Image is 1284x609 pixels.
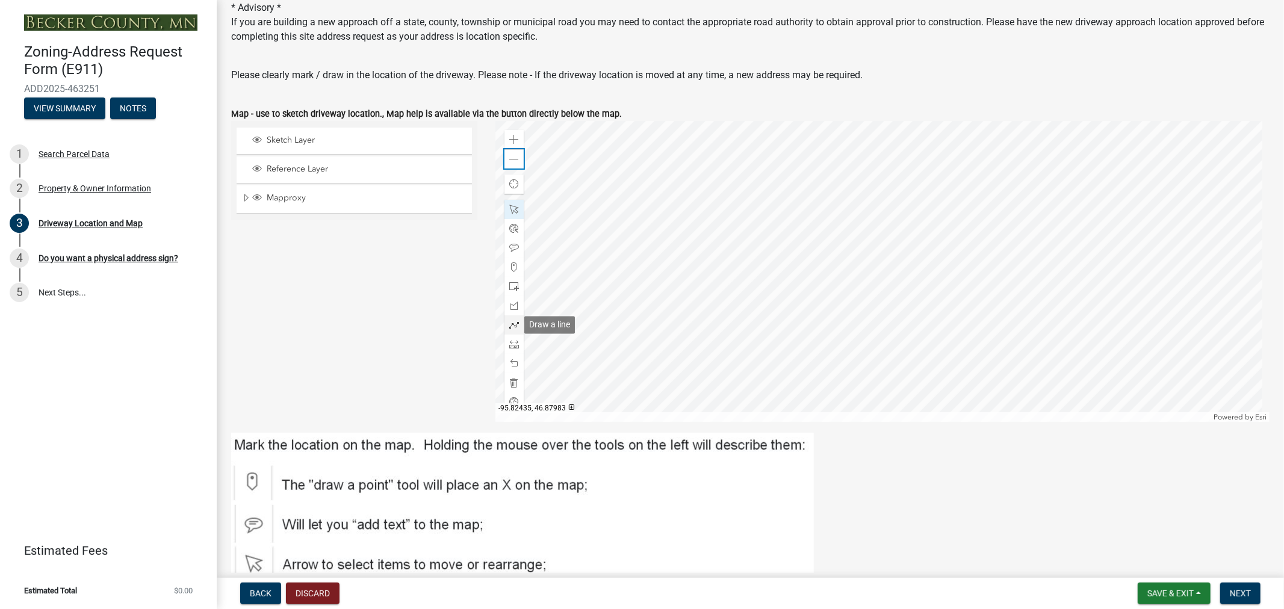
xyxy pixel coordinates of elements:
span: Sketch Layer [264,135,468,146]
div: Mapproxy [250,193,468,205]
div: Do you want a physical address sign? [39,254,178,262]
a: Estimated Fees [10,539,197,563]
wm-modal-confirm: Notes [110,104,156,114]
div: Sketch Layer [250,135,468,147]
div: Powered by [1211,412,1270,422]
span: Expand [241,193,250,205]
button: Next [1220,583,1261,604]
div: 2 [10,179,29,198]
img: Becker County, Minnesota [24,14,197,31]
li: Reference Layer [237,156,472,184]
div: Draw a line [524,317,575,334]
div: 3 [10,214,29,233]
div: Reference Layer [250,164,468,176]
span: Mapproxy [264,193,468,203]
li: Sketch Layer [237,128,472,155]
button: View Summary [24,97,105,119]
div: If you are building a new approach off a state, county, township or municipal road you may need t... [231,15,1270,44]
div: Find my location [504,175,524,194]
span: Next [1230,589,1251,598]
a: Esri [1255,413,1267,421]
button: Discard [286,583,340,604]
span: $0.00 [174,587,193,595]
button: Save & Exit [1138,583,1211,604]
div: * Advisory * [231,1,1270,44]
span: Estimated Total [24,587,77,595]
div: Property & Owner Information [39,184,151,193]
div: 1 [10,144,29,164]
ul: Layer List [235,125,473,217]
div: Search Parcel Data [39,150,110,158]
div: Please clearly mark / draw in the location of the driveway. Please note - If the driveway locatio... [231,68,1270,82]
label: Map - use to sketch driveway location., Map help is available via the button directly below the map. [231,110,622,119]
div: 5 [10,283,29,302]
div: Zoom out [504,149,524,168]
h4: Zoning-Address Request Form (E911) [24,43,207,78]
span: Save & Exit [1147,589,1194,598]
span: Reference Layer [264,164,468,175]
div: Driveway Location and Map [39,219,143,227]
span: ADD2025-463251 [24,83,193,94]
button: Back [240,583,281,604]
li: Mapproxy [237,185,472,213]
div: 4 [10,249,29,268]
button: Notes [110,97,156,119]
span: Back [250,589,271,598]
div: Zoom in [504,130,524,149]
wm-modal-confirm: Summary [24,104,105,114]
